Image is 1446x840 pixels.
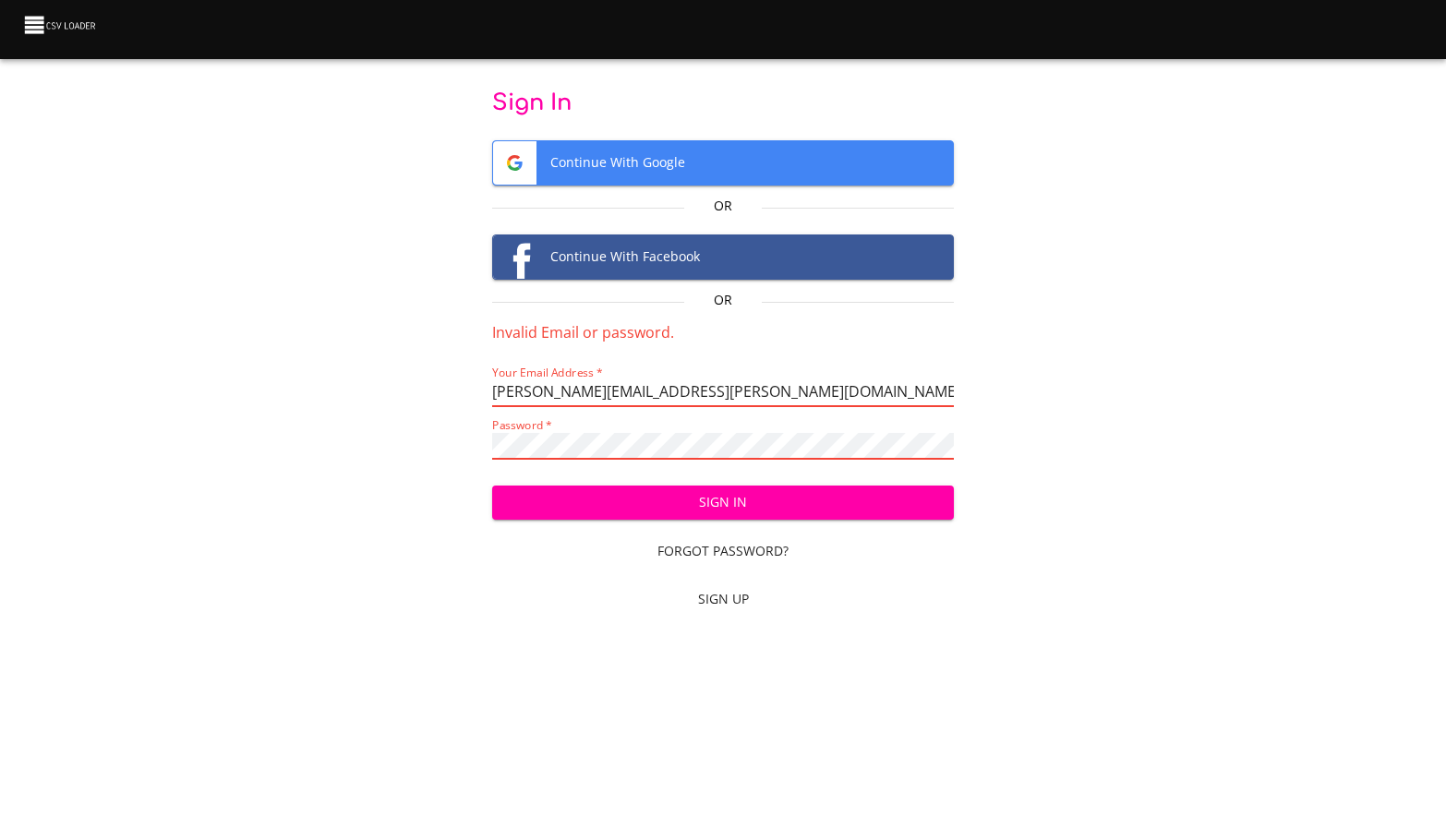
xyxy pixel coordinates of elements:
[500,588,947,611] span: Sign Up
[507,491,940,514] span: Sign In
[492,420,552,431] label: Password
[492,367,602,378] label: Your Email Address
[500,540,947,563] span: Forgot Password?
[492,140,955,186] button: Google logoContinue With Google
[684,197,761,215] p: Or
[493,235,536,279] img: Facebook logo
[492,582,955,617] a: Sign Up
[492,486,955,520] button: Sign In
[492,321,955,343] p: Invalid Email or password.
[492,534,955,569] a: Forgot Password?
[493,235,954,279] span: Continue With Facebook
[492,89,955,118] p: Sign In
[493,141,536,185] img: Google logo
[493,141,954,185] span: Continue With Google
[684,291,761,309] p: Or
[492,234,955,280] button: Facebook logoContinue With Facebook
[22,12,100,38] img: CSV Loader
